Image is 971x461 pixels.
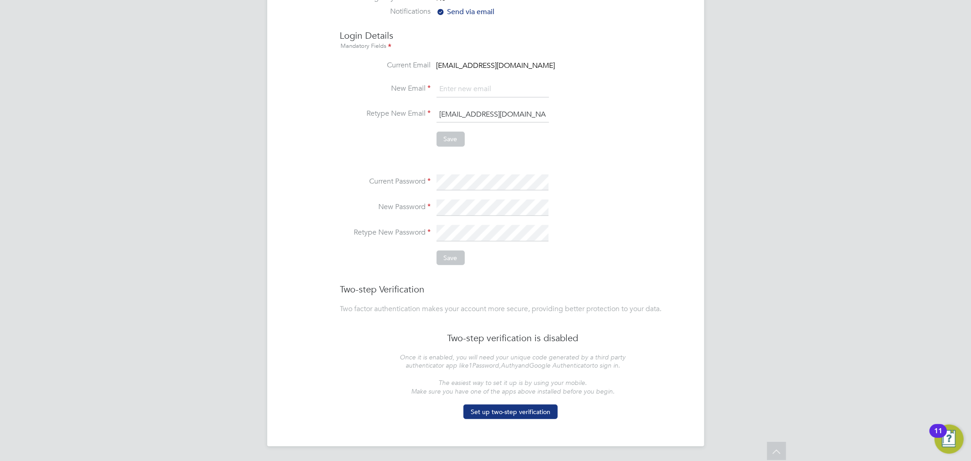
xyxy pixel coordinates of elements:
[340,304,686,314] div: Two factor authentication makes your account more secure, providing better protection to your data.
[340,7,431,16] label: Notifications
[447,332,579,344] h3: Two-step verification is disabled
[411,379,615,395] div: The easiest way to set it up is by using your mobile. Make sure you have one of the apps above in...
[468,361,499,369] span: 1Password
[340,84,431,93] label: New Email
[935,425,964,454] button: Open Resource Center, 11 new notifications
[463,405,558,419] button: Set up two-step verification
[340,20,686,51] h3: Login Details
[437,7,495,16] span: Send via email
[340,41,686,51] div: Mandatory Fields
[340,202,431,212] label: New Password
[340,61,431,70] label: Current Email
[340,177,431,186] label: Current Password
[340,274,686,295] h3: Two-step Verification
[340,109,431,118] label: Retype New Email
[437,81,549,97] input: Enter new email
[340,228,431,237] label: Retype New Password
[437,61,555,70] span: [EMAIL_ADDRESS][DOMAIN_NAME]
[437,107,549,123] input: Enter new email again
[529,361,592,369] span: Google Authenticator
[400,353,626,369] div: Once it is enabled, you will need your unique code generated by a third party authenticator app l...
[501,361,518,369] span: Authy
[437,251,465,265] button: Save
[437,132,465,146] button: Save
[934,431,942,443] div: 11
